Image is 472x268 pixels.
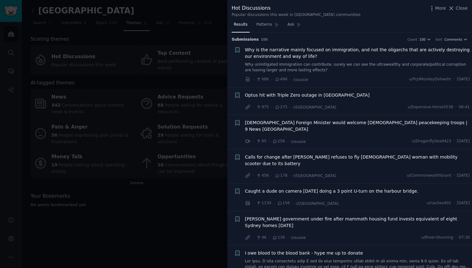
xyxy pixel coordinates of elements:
span: 07:30 [459,235,470,240]
a: I owe blood to the blood bank - hype me up to donate [245,250,363,256]
div: Hot Discussions [232,4,361,12]
span: Close [456,5,468,12]
span: · [287,234,288,241]
span: · [454,173,455,179]
span: u/DragonflySea9423 [412,139,451,144]
a: Results [232,20,250,33]
span: 256 [272,139,285,144]
a: Ask [285,20,303,33]
span: u/nachos401 [427,200,451,206]
span: r/aussie [291,139,306,144]
span: · [253,200,254,207]
span: 136 [272,235,285,240]
span: · [454,77,455,82]
span: · [454,200,455,206]
span: 46 [256,235,266,240]
div: Sort [435,37,442,42]
a: Why unmitigated immigration can contribute, surely we can see the ultrawealthy and corporate/poli... [245,62,470,73]
span: u/CommonwealthGrant [407,173,451,179]
span: u/PrplMonkeyDshwshr [409,77,451,82]
button: Close [448,5,468,12]
span: r/[GEOGRAPHIC_DATA] [293,105,336,109]
span: r/[GEOGRAPHIC_DATA] [296,201,339,206]
span: More [435,5,446,12]
span: · [271,104,272,110]
div: Count [407,37,417,42]
button: Comments [445,37,468,42]
span: · [454,139,455,144]
span: u/Expensive-Horse5538 [408,104,453,110]
span: · [253,234,254,241]
span: [DATE] [457,173,470,179]
span: r/aussie [293,78,308,82]
a: Caught a dude on camera [DATE] doing a 3 point U-turn on the harbour bridge. [245,188,419,195]
span: · [455,104,457,110]
span: [DATE] [457,139,470,144]
span: r/aussie [291,235,306,240]
span: · [273,200,275,207]
span: 975 [256,104,269,110]
span: 06:41 [459,104,470,110]
span: 85 [256,139,266,144]
a: [DEMOGRAPHIC_DATA] Foreign Minister would welcome [DEMOGRAPHIC_DATA] peacekeeping troops | 9 News... [245,119,470,133]
div: Popular discussions this week in [GEOGRAPHIC_DATA] communities [232,12,361,18]
span: [DATE] [457,77,470,82]
span: · [271,76,272,83]
span: · [290,76,291,83]
span: Patterns [256,22,272,28]
button: 100 [420,37,431,42]
span: 100 [420,37,426,42]
span: [DATE] [457,200,470,206]
span: · [253,138,254,145]
span: 496 [275,77,288,82]
span: Ask [288,22,294,28]
span: 456 [256,173,269,179]
a: Calls for change after [PERSON_NAME] refuses to fly [DEMOGRAPHIC_DATA] woman with mobility scoote... [245,154,470,167]
button: More [429,5,446,12]
span: · [271,172,272,179]
span: 275 [275,104,288,110]
a: Optus hit with Triple Zero outage in [GEOGRAPHIC_DATA] [245,92,370,99]
span: 156 [277,200,290,206]
a: Patterns [254,20,281,33]
span: · [290,172,291,179]
span: 686 [256,77,269,82]
span: u/River-Stunning [421,235,453,240]
span: · [253,172,254,179]
span: · [269,234,270,241]
span: r/[GEOGRAPHIC_DATA] [293,174,336,178]
span: Comments [445,37,462,42]
span: 1130 [256,200,271,206]
a: Why is the narrative mainly focused on immigration, and not the oligarchs that are actively destr... [245,47,470,60]
a: [PERSON_NAME] government under fire after mammoth housing fund invests equivalent of eight Sydney... [245,216,470,229]
span: Submission s [232,37,259,43]
span: 178 [275,173,288,179]
span: · [292,200,293,207]
span: 100 [261,38,268,41]
span: · [290,104,291,110]
span: · [253,104,254,110]
span: · [269,138,270,145]
span: · [253,76,254,83]
span: · [287,138,288,145]
span: · [455,235,457,240]
span: Results [234,22,248,28]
